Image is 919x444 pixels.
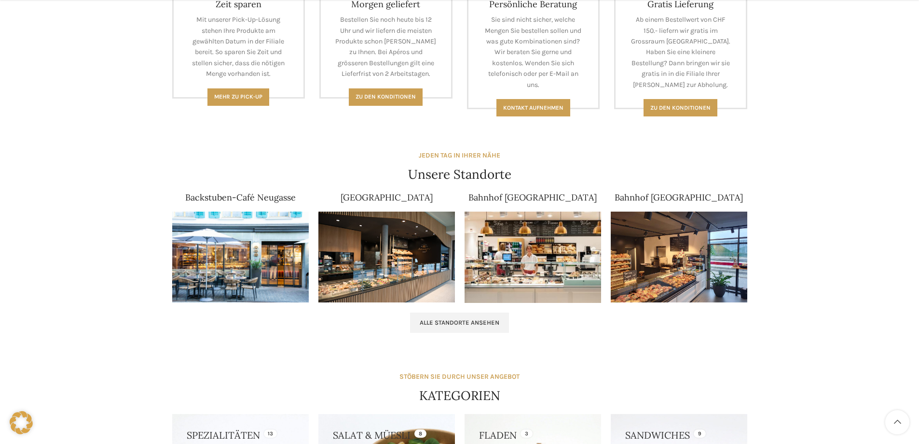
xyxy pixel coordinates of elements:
[399,372,520,382] div: STÖBERN SIE DURCH UNSER ANGEBOT
[496,99,570,116] a: Kontakt aufnehmen
[615,192,743,203] a: Bahnhof [GEOGRAPHIC_DATA]
[185,192,296,203] a: Backstuben-Café Neugasse
[214,93,262,100] span: Mehr zu Pick-Up
[503,104,563,111] span: Kontakt aufnehmen
[341,192,433,203] a: [GEOGRAPHIC_DATA]
[468,192,597,203] a: Bahnhof [GEOGRAPHIC_DATA]
[356,93,416,100] span: Zu den Konditionen
[188,14,289,79] p: Mit unserer Pick-Up-Lösung stehen Ihre Produkte am gewählten Datum in der Filiale bereit. So spar...
[420,319,499,327] span: Alle Standorte ansehen
[483,14,584,90] p: Sie sind nicht sicher, welche Mengen Sie bestellen sollen und was gute Kombinationen sind? Wir be...
[644,99,717,116] a: Zu den konditionen
[419,150,500,161] div: JEDEN TAG IN IHRER NÄHE
[410,313,509,333] a: Alle Standorte ansehen
[335,14,437,79] p: Bestellen Sie noch heute bis 12 Uhr und wir liefern die meisten Produkte schon [PERSON_NAME] zu I...
[630,14,731,90] p: Ab einem Bestellwert von CHF 150.- liefern wir gratis im Grossraum [GEOGRAPHIC_DATA]. Haben Sie e...
[207,88,269,106] a: Mehr zu Pick-Up
[408,166,511,183] h4: Unsere Standorte
[419,387,500,404] h4: KATEGORIEN
[650,104,711,111] span: Zu den konditionen
[885,410,909,434] a: Scroll to top button
[349,88,423,106] a: Zu den Konditionen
